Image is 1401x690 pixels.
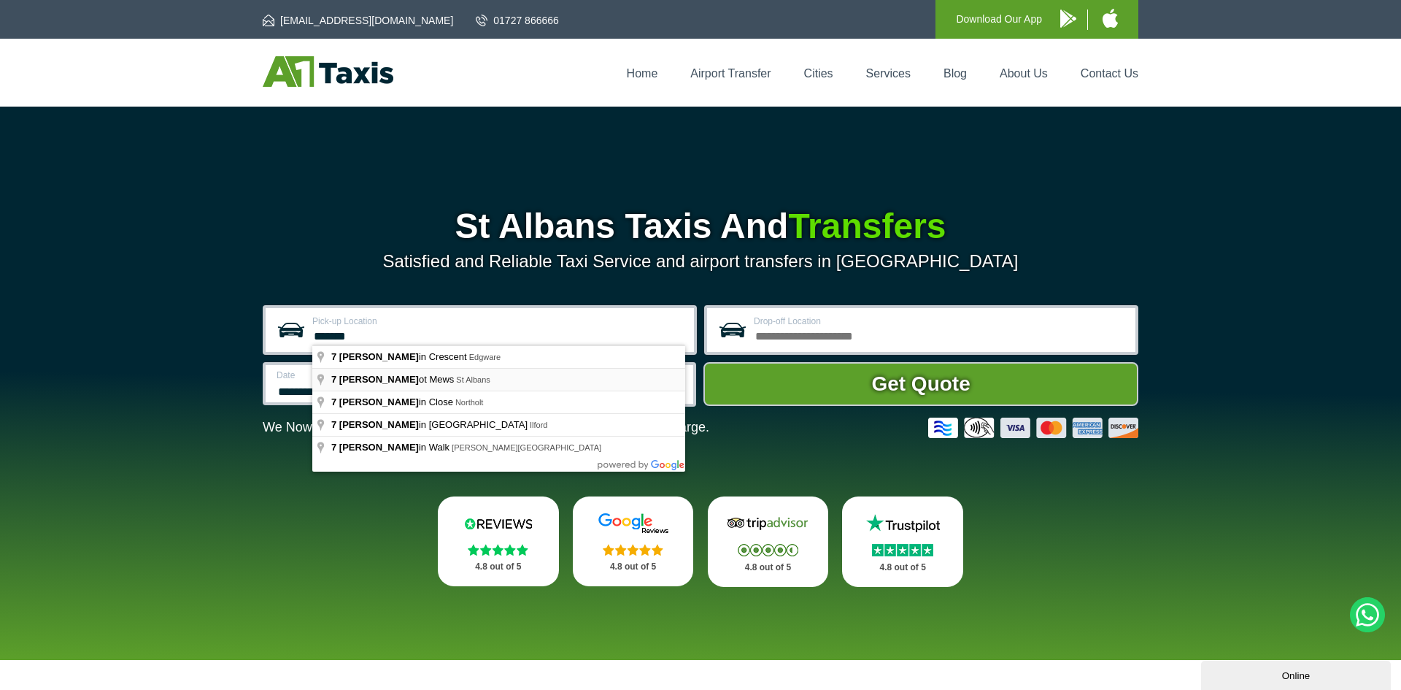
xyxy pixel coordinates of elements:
[627,67,658,80] a: Home
[1060,9,1076,28] img: A1 Taxis Android App
[455,513,542,534] img: Reviews.io
[1201,658,1394,690] iframe: chat widget
[1103,9,1118,28] img: A1 Taxis iPhone App
[331,396,455,407] span: in Close
[788,207,946,245] span: Transfers
[724,559,813,577] p: 4.8 out of 5
[438,497,559,586] a: Reviews.io Stars 4.8 out of 5
[263,209,1138,244] h1: St Albans Taxis And
[455,398,484,407] span: Northolt
[708,497,829,587] a: Tripadvisor Stars 4.8 out of 5
[928,418,1138,438] img: Credit And Debit Cards
[277,371,464,380] label: Date
[943,67,967,80] a: Blog
[339,419,419,430] span: [PERSON_NAME]
[339,351,419,362] span: [PERSON_NAME]
[454,558,543,576] p: 4.8 out of 5
[603,544,663,556] img: Stars
[804,67,833,80] a: Cities
[456,375,490,384] span: St Albans
[866,67,911,80] a: Services
[573,497,694,586] a: Google Stars 4.8 out of 5
[331,374,456,385] span: ot Mews
[263,13,453,28] a: [EMAIL_ADDRESS][DOMAIN_NAME]
[859,513,946,534] img: Trustpilot
[738,544,798,556] img: Stars
[312,317,685,326] label: Pick-up Location
[842,497,963,587] a: Trustpilot Stars 4.8 out of 5
[263,420,709,435] p: We Now Accept Card & Contactless Payment In
[339,396,419,407] span: [PERSON_NAME]
[468,544,528,556] img: Stars
[331,351,469,362] span: in Crescent
[872,544,933,556] img: Stars
[331,351,336,362] span: 7
[724,513,811,534] img: Tripadvisor
[703,362,1138,406] button: Get Quote
[331,396,336,407] span: 7
[530,421,547,429] span: Ilford
[590,513,677,534] img: Google
[331,419,530,430] span: in [GEOGRAPHIC_DATA]
[589,558,678,576] p: 4.8 out of 5
[452,443,601,452] span: [PERSON_NAME][GEOGRAPHIC_DATA]
[1081,67,1138,80] a: Contact Us
[331,419,336,430] span: 7
[690,67,771,80] a: Airport Transfer
[469,353,501,361] span: Edgware
[263,251,1138,272] p: Satisfied and Reliable Taxi Service and airport transfers in [GEOGRAPHIC_DATA]
[956,10,1042,28] p: Download Our App
[476,13,559,28] a: 01727 866666
[331,442,336,453] span: 7
[263,56,393,87] img: A1 Taxis St Albans LTD
[339,442,419,453] span: [PERSON_NAME]
[754,317,1127,326] label: Drop-off Location
[858,559,947,577] p: 4.8 out of 5
[331,374,419,385] span: 7 [PERSON_NAME]
[331,442,452,453] span: in Walk
[1000,67,1048,80] a: About Us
